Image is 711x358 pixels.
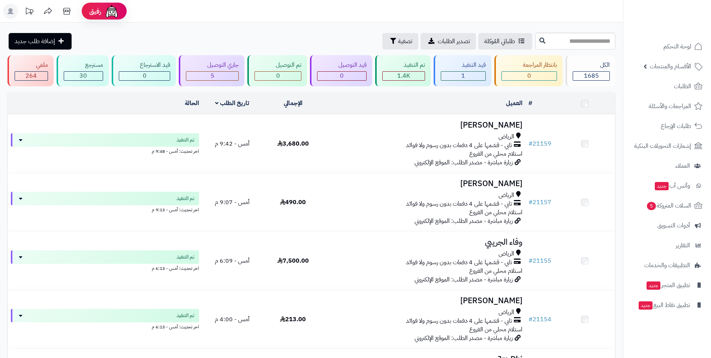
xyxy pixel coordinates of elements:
[469,149,522,158] span: استلام محلي من الفروع
[104,4,119,19] img: ai-face.png
[506,99,522,108] a: العميل
[215,198,250,207] span: أمس - 9:07 م
[215,99,249,108] a: تاريخ الطلب
[277,256,309,265] span: 7,500.00
[397,71,410,80] span: 1.4K
[628,256,707,274] a: التطبيقات والخدمات
[326,121,522,129] h3: [PERSON_NAME]
[317,61,367,69] div: قيد التوصيل
[398,37,412,46] span: تصفية
[415,275,513,284] span: زيارة مباشرة - مصدر الطلب: الموقع الإلكتروني
[628,157,707,175] a: العملاء
[406,141,512,150] span: تابي - قسّمها على 4 دفعات بدون رسوم ولا فوائد
[280,315,306,324] span: 213.00
[215,315,250,324] span: أمس - 4:00 م
[215,256,250,265] span: أمس - 6:09 م
[461,71,465,80] span: 1
[11,147,199,155] div: اخر تحديث: أمس - 9:48 م
[628,276,707,294] a: تطبيق المتجرجديد
[143,71,147,80] span: 0
[478,33,532,50] a: طلباتي المُوكلة
[498,250,514,258] span: الرياض
[177,55,246,86] a: جاري التوصيل 5
[11,205,199,213] div: اخر تحديث: أمس - 9:13 م
[498,132,514,141] span: الرياض
[254,61,301,69] div: تم التوصيل
[441,61,486,69] div: قيد التنفيذ
[340,71,344,80] span: 0
[177,136,195,144] span: تم التنفيذ
[382,33,418,50] button: تصفية
[660,19,704,35] img: logo-2.png
[9,33,72,50] a: إضافة طلب جديد
[406,258,512,267] span: تابي - قسّمها على 4 دفعات بدون رسوم ولا فوائد
[498,191,514,200] span: الرياض
[528,198,533,207] span: #
[573,61,610,69] div: الكل
[382,61,425,69] div: تم التنفيذ
[628,117,707,135] a: طلبات الإرجاع
[432,55,493,86] a: قيد التنفيذ 1
[186,72,238,80] div: 5
[255,72,301,80] div: 0
[119,72,170,80] div: 0
[415,158,513,167] span: زيارة مباشرة - مصدر الطلب: الموقع الإلكتروني
[469,325,522,334] span: استلام محلي من الفروع
[628,217,707,235] a: أدوات التسويق
[383,72,425,80] div: 1385
[64,72,103,80] div: 30
[326,296,522,305] h3: [PERSON_NAME]
[628,97,707,115] a: المراجعات والأسئلة
[676,240,690,251] span: التقارير
[469,208,522,217] span: استلام محلي من الفروع
[628,296,707,314] a: تطبيق نقاط البيعجديد
[493,55,564,86] a: بانتظار المراجعة 0
[650,61,691,72] span: الأقسام والمنتجات
[421,33,476,50] a: تصدير الطلبات
[177,312,195,319] span: تم التنفيذ
[326,238,522,247] h3: وفاء الجريبي
[406,200,512,208] span: تابي - قسّمها على 4 دفعات بدون رسوم ولا فوائد
[215,139,250,148] span: أمس - 9:42 م
[177,195,195,202] span: تم التنفيذ
[584,71,599,80] span: 1685
[415,334,513,343] span: زيارة مباشرة - مصدر الطلب: الموقع الإلكتروني
[634,141,691,151] span: إشعارات التحويلات البنكية
[119,61,171,69] div: قيد الاسترجاع
[15,72,48,80] div: 264
[528,198,551,207] a: #21157
[647,202,656,210] span: 5
[564,55,617,86] a: الكل1685
[11,322,199,330] div: اخر تحديث: أمس - 6:13 م
[663,41,691,52] span: لوحة التحكم
[64,61,103,69] div: مسترجع
[528,139,551,148] a: #21159
[498,308,514,317] span: الرياض
[20,4,39,21] a: تحديثات المنصة
[276,71,280,80] span: 0
[628,177,707,195] a: وآتس آبجديد
[646,280,690,290] span: تطبيق المتجر
[655,182,669,190] span: جديد
[185,99,199,108] a: الحالة
[628,38,707,56] a: لوحة التحكم
[639,301,653,310] span: جديد
[501,61,557,69] div: بانتظار المراجعة
[326,179,522,188] h3: [PERSON_NAME]
[186,61,239,69] div: جاري التوصيل
[628,197,707,215] a: السلات المتروكة5
[675,161,690,171] span: العملاء
[628,236,707,254] a: التقارير
[646,200,691,211] span: السلات المتروكة
[246,55,308,86] a: تم التوصيل 0
[55,55,110,86] a: مسترجع 30
[308,55,374,86] a: قيد التوصيل 0
[317,72,366,80] div: 0
[649,101,691,111] span: المراجعات والأسئلة
[441,72,486,80] div: 1
[647,281,660,290] span: جديد
[284,99,302,108] a: الإجمالي
[15,37,55,46] span: إضافة طلب جديد
[25,71,37,80] span: 264
[79,71,87,80] span: 30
